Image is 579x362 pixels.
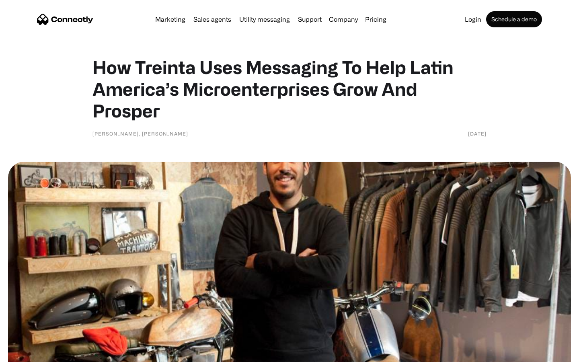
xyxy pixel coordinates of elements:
aside: Language selected: English [8,348,48,359]
a: Sales agents [190,16,234,23]
a: Schedule a demo [486,11,542,27]
h1: How Treinta Uses Messaging To Help Latin America’s Microenterprises Grow And Prosper [92,56,487,121]
a: Utility messaging [236,16,293,23]
a: Marketing [152,16,189,23]
div: [DATE] [468,130,487,138]
a: Login [462,16,485,23]
ul: Language list [16,348,48,359]
div: Company [329,14,358,25]
a: Pricing [362,16,390,23]
div: [PERSON_NAME], [PERSON_NAME] [92,130,188,138]
a: Support [295,16,325,23]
